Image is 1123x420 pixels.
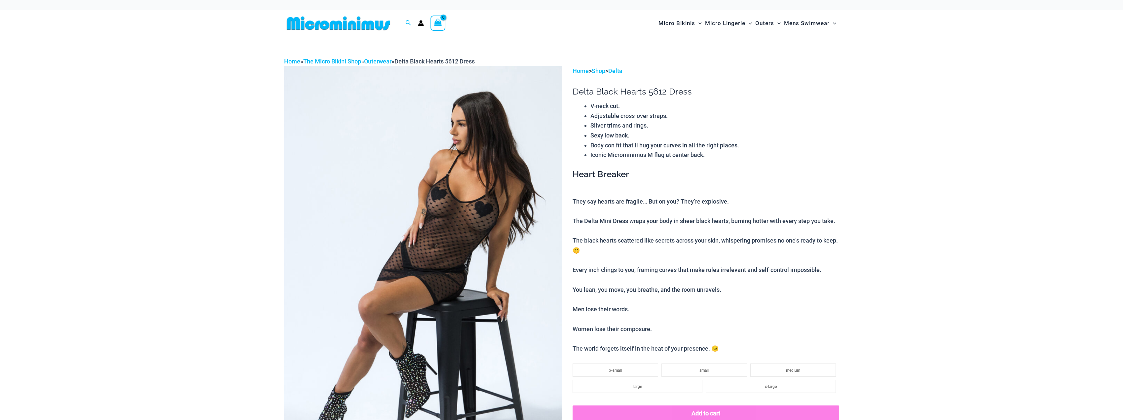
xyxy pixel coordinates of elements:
li: V-neck cut. [590,101,839,111]
span: » » » [284,58,475,65]
a: Shop [592,67,605,74]
span: large [633,384,642,389]
li: Adjustable cross-over straps. [590,111,839,121]
li: Sexy low back. [590,131,839,140]
a: Delta [608,67,622,74]
span: x-large [765,384,777,389]
li: x-small [573,363,658,377]
span: Delta Black Hearts 5612 Dress [394,58,475,65]
h1: Delta Black Hearts 5612 Dress [573,87,839,97]
span: Micro Bikinis [658,15,695,32]
li: Iconic Microminimus M flag at center back. [590,150,839,160]
nav: Site Navigation [656,12,839,34]
li: small [661,363,747,377]
a: Micro BikinisMenu ToggleMenu Toggle [657,13,703,33]
p: > > [573,66,839,76]
a: OutersMenu ToggleMenu Toggle [754,13,782,33]
li: Body con fit that’ll hug your curves in all the right places. [590,140,839,150]
a: View Shopping Cart, empty [430,16,446,31]
li: x-large [706,380,836,393]
img: MM SHOP LOGO FLAT [284,16,393,31]
span: Menu Toggle [830,15,836,32]
a: Home [573,67,589,74]
li: large [573,380,702,393]
span: Mens Swimwear [784,15,830,32]
a: The Micro Bikini Shop [303,58,361,65]
p: They say hearts are fragile… But on you? They’re explosive. The Delta Mini Dress wraps your body ... [573,197,839,354]
span: Menu Toggle [695,15,702,32]
h3: Heart Breaker [573,169,839,180]
a: Search icon link [405,19,411,27]
a: Mens SwimwearMenu ToggleMenu Toggle [782,13,838,33]
span: medium [786,368,800,373]
span: x-small [609,368,622,373]
span: Outers [755,15,774,32]
li: medium [750,363,836,377]
a: Micro LingerieMenu ToggleMenu Toggle [703,13,754,33]
a: Account icon link [418,20,424,26]
span: Micro Lingerie [705,15,745,32]
li: Silver trims and rings. [590,121,839,131]
a: Home [284,58,300,65]
a: Outerwear [364,58,392,65]
span: Menu Toggle [774,15,781,32]
span: small [699,368,709,373]
span: Menu Toggle [745,15,752,32]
